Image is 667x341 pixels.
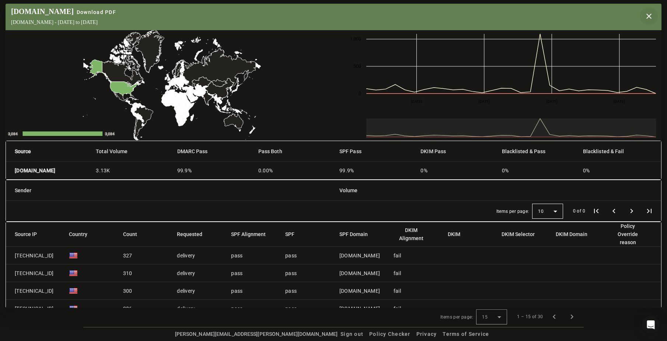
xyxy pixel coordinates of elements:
[15,270,54,277] span: [TECHNICAL_ID]
[577,141,661,162] mat-header-cell: Blacklisted & Fail
[285,230,301,238] div: SPF
[285,270,297,277] div: pass
[577,162,661,179] mat-cell: 0%
[573,207,585,215] div: 0 of 0
[642,316,660,334] div: Open Intercom Messenger
[15,147,31,155] strong: Source
[610,222,652,246] div: Policy Override reason
[69,251,78,260] img: blank.gif
[339,287,380,295] div: [DOMAIN_NAME]
[105,132,115,136] text: 3,084
[15,230,43,238] div: Source IP
[171,247,225,264] mat-cell: delivery
[339,230,374,238] div: SPF Domain
[448,230,467,238] div: DKIM
[614,99,625,103] text: [DATE]
[538,209,544,214] span: 10
[177,230,209,238] div: Requested
[171,141,252,162] mat-header-cell: DMARC Pass
[225,247,279,264] mat-cell: pass
[123,230,137,238] div: Count
[388,300,442,317] mat-cell: fail
[171,300,225,317] mat-cell: delivery
[333,180,661,201] mat-header-cell: Volume
[415,141,496,162] mat-header-cell: DKIM Pass
[15,230,37,238] div: Source IP
[69,269,78,278] img: blank.gif
[231,230,266,238] div: SPF Alignment
[90,141,171,162] mat-header-cell: Total Volume
[171,162,252,179] mat-cell: 99.9%
[15,252,54,259] span: [TECHNICAL_ID]
[415,162,496,179] mat-cell: 0%
[448,230,460,238] div: DKIM
[285,305,297,312] div: pass
[117,247,171,264] mat-cell: 327
[225,264,279,282] mat-cell: pass
[69,286,78,295] img: blank.gif
[388,264,442,282] mat-cell: fail
[610,222,646,246] div: Policy Override reason
[556,230,594,238] div: DKIM Domain
[6,30,333,141] svg: A chart.
[285,287,297,295] div: pass
[394,226,429,242] div: DKIM Alignment
[556,230,587,238] div: DKIM Domain
[231,230,272,238] div: SPF Alignment
[502,230,541,238] div: DKIM Selector
[285,252,297,259] div: pass
[285,230,294,238] div: SPF
[333,141,415,162] mat-header-cell: SPF Pass
[69,304,78,313] img: blank.gif
[117,264,171,282] mat-cell: 310
[388,282,442,300] mat-cell: fail
[359,91,361,96] text: 0
[123,230,144,238] div: Count
[333,162,415,179] mat-cell: 99.9%
[15,287,54,295] span: [TECHNICAL_ID]
[11,7,119,16] div: [DOMAIN_NAME]
[478,99,490,103] text: [DATE]
[77,9,116,15] span: Download PDF
[15,305,54,312] span: [TECHNICAL_ID]
[69,230,87,238] div: Country
[496,208,529,215] div: Items per page:
[90,162,171,179] mat-cell: 3.13K
[11,20,119,25] div: [DOMAIN_NAME] - [DATE] to [DATE]
[177,230,202,238] div: Requested
[225,300,279,317] mat-cell: pass
[394,226,436,242] div: DKIM Alignment
[353,64,361,69] text: 500
[339,270,380,277] div: [DOMAIN_NAME]
[171,282,225,300] mat-cell: delivery
[496,162,577,179] mat-cell: 0%
[69,230,94,238] div: Country
[171,264,225,282] mat-cell: delivery
[546,99,558,103] text: [DATE]
[388,247,442,264] mat-cell: fail
[225,282,279,300] mat-cell: pass
[6,180,333,201] mat-header-cell: Sender
[74,8,119,16] button: Download PDF
[8,132,18,136] text: 3,084
[350,36,361,42] text: 1,000
[15,167,55,174] strong: [DOMAIN_NAME]
[117,282,171,300] mat-cell: 300
[411,99,422,103] text: [DATE]
[502,230,535,238] div: DKIM Selector
[339,305,380,312] div: [DOMAIN_NAME]
[339,230,368,238] div: SPF Domain
[252,141,333,162] mat-header-cell: Pass Both
[252,162,333,179] mat-cell: 0.00%
[117,300,171,317] mat-cell: 286
[496,141,577,162] mat-header-cell: Blacklisted & Pass
[339,252,380,259] div: [DOMAIN_NAME]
